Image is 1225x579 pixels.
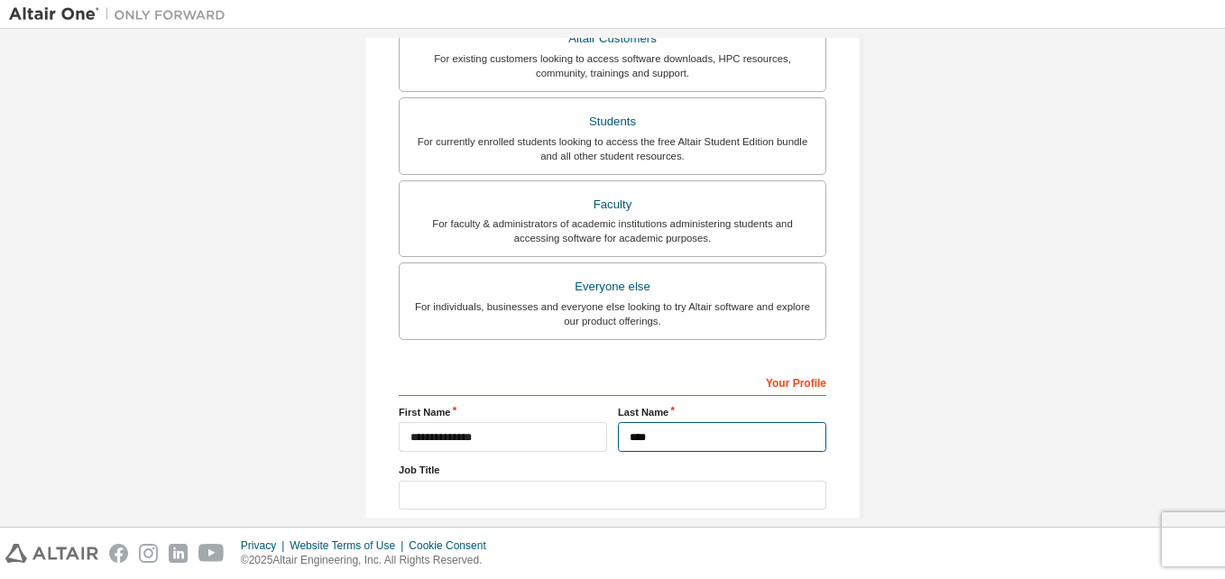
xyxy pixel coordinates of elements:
div: Cookie Consent [409,538,496,553]
div: For currently enrolled students looking to access the free Altair Student Edition bundle and all ... [410,134,815,163]
div: For existing customers looking to access software downloads, HPC resources, community, trainings ... [410,51,815,80]
img: Altair One [9,5,235,23]
img: facebook.svg [109,544,128,563]
div: For faculty & administrators of academic institutions administering students and accessing softwa... [410,216,815,245]
div: Everyone else [410,274,815,299]
div: For individuals, businesses and everyone else looking to try Altair software and explore our prod... [410,299,815,328]
div: Altair Customers [410,26,815,51]
img: youtube.svg [198,544,225,563]
div: Website Terms of Use [290,538,409,553]
div: Privacy [241,538,290,553]
img: instagram.svg [139,544,158,563]
label: Last Name [618,405,826,419]
div: Your Profile [399,367,826,396]
div: Students [410,109,815,134]
p: © 2025 Altair Engineering, Inc. All Rights Reserved. [241,553,497,568]
label: First Name [399,405,607,419]
img: altair_logo.svg [5,544,98,563]
div: Faculty [410,192,815,217]
img: linkedin.svg [169,544,188,563]
label: Job Title [399,463,826,477]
